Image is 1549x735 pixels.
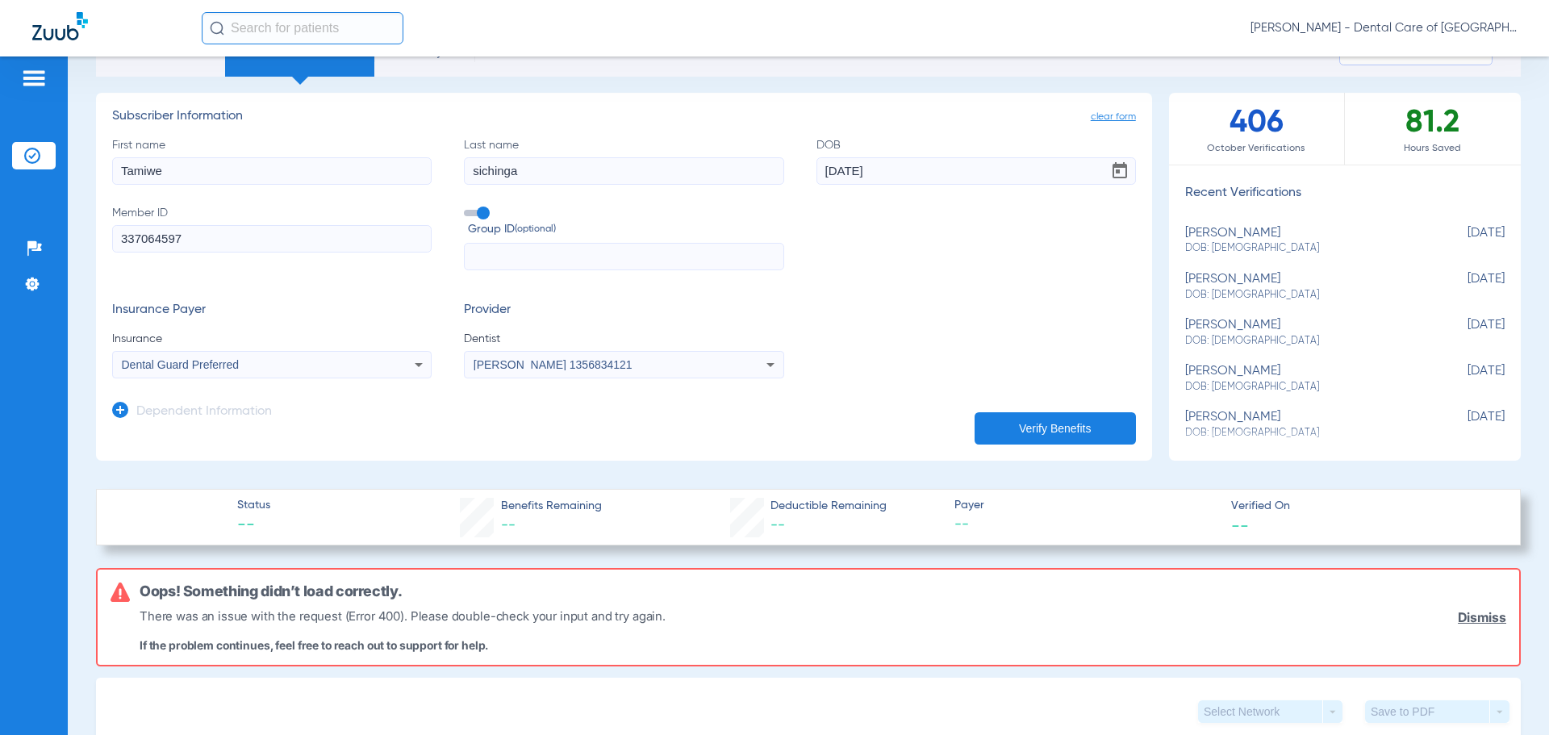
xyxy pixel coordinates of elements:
input: First name [112,157,432,185]
span: -- [770,518,785,532]
span: DOB: [DEMOGRAPHIC_DATA] [1185,380,1424,395]
span: Benefits Remaining [501,498,602,515]
input: Last name [464,157,783,185]
span: Hours Saved [1345,140,1521,157]
span: DOB: [DEMOGRAPHIC_DATA] [1185,288,1424,303]
span: Deductible Remaining [770,498,887,515]
span: [PERSON_NAME] 1356834121 [474,358,633,371]
div: [PERSON_NAME] [1185,272,1424,302]
div: [PERSON_NAME] [1185,318,1424,348]
span: -- [954,515,1217,535]
span: Insurance [112,331,432,347]
label: First name [112,137,432,185]
span: [DATE] [1424,272,1505,302]
a: Dismiss [1458,610,1506,625]
img: Search Icon [210,21,224,35]
label: Last name [464,137,783,185]
h3: Recent Verifications [1169,186,1521,202]
span: clear form [1091,109,1136,125]
span: [DATE] [1424,226,1505,256]
input: DOBOpen calendar [816,157,1136,185]
div: [PERSON_NAME] [1185,226,1424,256]
h6: Oops! Something didn’t load correctly. [140,583,402,600]
span: [DATE] [1424,318,1505,348]
input: Search for patients [202,12,403,44]
div: [PERSON_NAME] [1185,410,1424,440]
span: Dentist [464,331,783,347]
span: Status [237,497,270,514]
p: There was an issue with the request (Error 400). Please double-check your input and try again. [140,607,666,625]
div: 81.2 [1345,93,1521,165]
h3: Dependent Information [136,404,272,420]
span: DOB: [DEMOGRAPHIC_DATA] [1185,426,1424,441]
input: Member ID [112,225,432,253]
small: (optional) [515,221,556,238]
div: [PERSON_NAME] [1185,364,1424,394]
span: -- [501,518,516,532]
button: Verify Benefits [975,412,1136,445]
span: Dental Guard Preferred [122,358,240,371]
span: Verified On [1231,498,1494,515]
span: Payer [954,497,1217,514]
span: -- [237,515,270,537]
div: 406 [1169,93,1345,165]
h3: Subscriber Information [112,109,1136,125]
p: If the problem continues, feel free to reach out to support for help. [140,638,666,652]
span: DOB: [DEMOGRAPHIC_DATA] [1185,241,1424,256]
span: October Verifications [1169,140,1344,157]
img: error-icon [111,583,130,602]
span: -- [1231,516,1249,533]
span: [DATE] [1424,410,1505,440]
label: DOB [816,137,1136,185]
span: DOB: [DEMOGRAPHIC_DATA] [1185,334,1424,349]
span: [PERSON_NAME] - Dental Care of [GEOGRAPHIC_DATA] [1250,20,1517,36]
button: Open calendar [1104,155,1136,187]
h3: Provider [464,303,783,319]
span: [DATE] [1424,364,1505,394]
h3: Insurance Payer [112,303,432,319]
img: hamburger-icon [21,69,47,88]
img: Zuub Logo [32,12,88,40]
label: Member ID [112,205,432,271]
span: Group ID [468,221,783,238]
